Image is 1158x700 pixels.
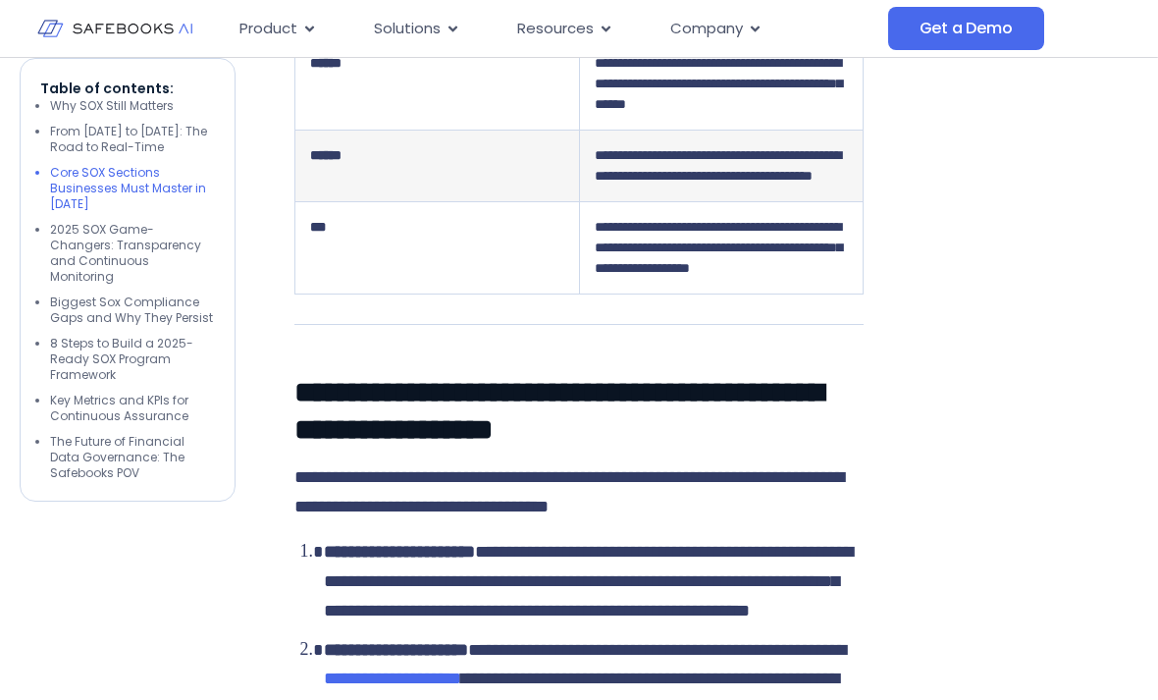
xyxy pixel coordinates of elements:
p: Table of contents: [40,79,215,98]
li: 2025 SOX Game-Changers: Transparency and Continuous Monitoring [50,222,215,285]
li: 8 Steps to Build a 2025-Ready SOX Program Framework [50,336,215,383]
span: Resources [517,18,594,40]
li: From [DATE] to [DATE]: The Road to Real-Time [50,124,215,155]
span: Product [239,18,297,40]
li: Core SOX Sections Businesses Must Master in [DATE] [50,165,215,212]
li: Biggest Sox Compliance Gaps and Why They Persist [50,295,215,326]
div: Menu Toggle [224,10,888,48]
li: The Future of Financial Data Governance: The Safebooks POV [50,434,215,481]
li: Key Metrics and KPIs for Continuous Assurance [50,393,215,424]
span: Solutions [374,18,441,40]
span: Get a Demo [920,19,1013,38]
a: Get a Demo [888,7,1044,50]
li: Why SOX Still Matters [50,98,215,114]
span: Company [670,18,743,40]
nav: Menu [224,10,888,48]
